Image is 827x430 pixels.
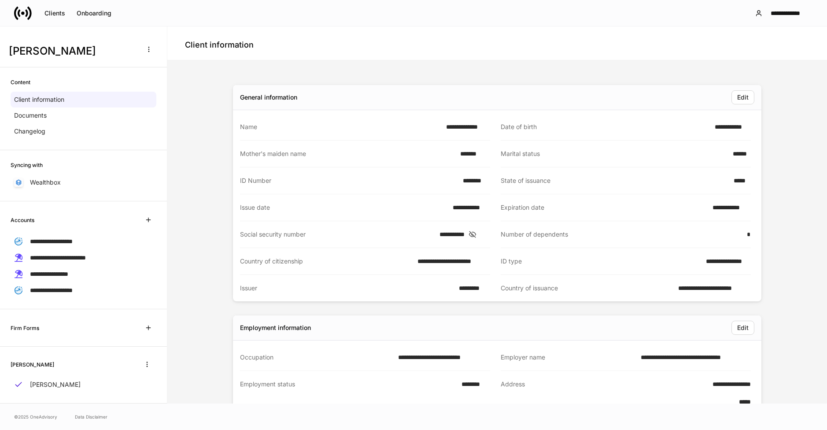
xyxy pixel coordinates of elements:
div: Clients [44,10,65,16]
p: Client information [14,95,64,104]
div: Address [501,380,677,424]
div: Marital status [501,149,727,158]
div: Onboarding [77,10,111,16]
h6: Firm Forms [11,324,39,332]
p: Wealthbox [30,178,61,187]
h6: [PERSON_NAME] [11,360,54,369]
h4: Client information [185,40,254,50]
a: Changelog [11,123,156,139]
h6: Syncing with [11,161,43,169]
div: Country of issuance [501,284,673,293]
div: Occupation [240,353,393,362]
div: State of issuance [501,176,728,185]
div: Employer name [501,353,635,362]
div: Number of dependents [501,230,742,239]
a: Wealthbox [11,174,156,190]
div: Social security number [240,230,434,239]
a: [PERSON_NAME] [11,377,156,393]
div: Country of citizenship [240,257,412,266]
h6: Content [11,78,30,86]
h3: [PERSON_NAME] [9,44,136,58]
div: Expiration date [501,203,707,212]
div: ID Number [240,176,458,185]
div: Name [240,122,441,131]
button: Edit [731,321,754,335]
h6: Accounts [11,216,34,224]
a: Data Disclaimer [75,413,107,420]
span: © 2025 OneAdvisory [14,413,57,420]
button: Onboarding [71,6,117,20]
div: Edit [737,325,749,331]
a: Documents [11,107,156,123]
div: Mother's maiden name [240,149,455,158]
p: Changelog [14,127,45,136]
div: Date of birth [501,122,709,131]
p: [PERSON_NAME] [30,380,81,389]
div: Employment information [240,323,311,332]
div: Employment status [240,380,456,423]
div: ID type [501,257,701,266]
div: General information [240,93,297,102]
div: Edit [737,94,749,100]
button: Clients [39,6,71,20]
button: Edit [731,90,754,104]
a: Client information [11,92,156,107]
div: Issuer [240,284,454,293]
p: Documents [14,111,47,120]
div: Issue date [240,203,447,212]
